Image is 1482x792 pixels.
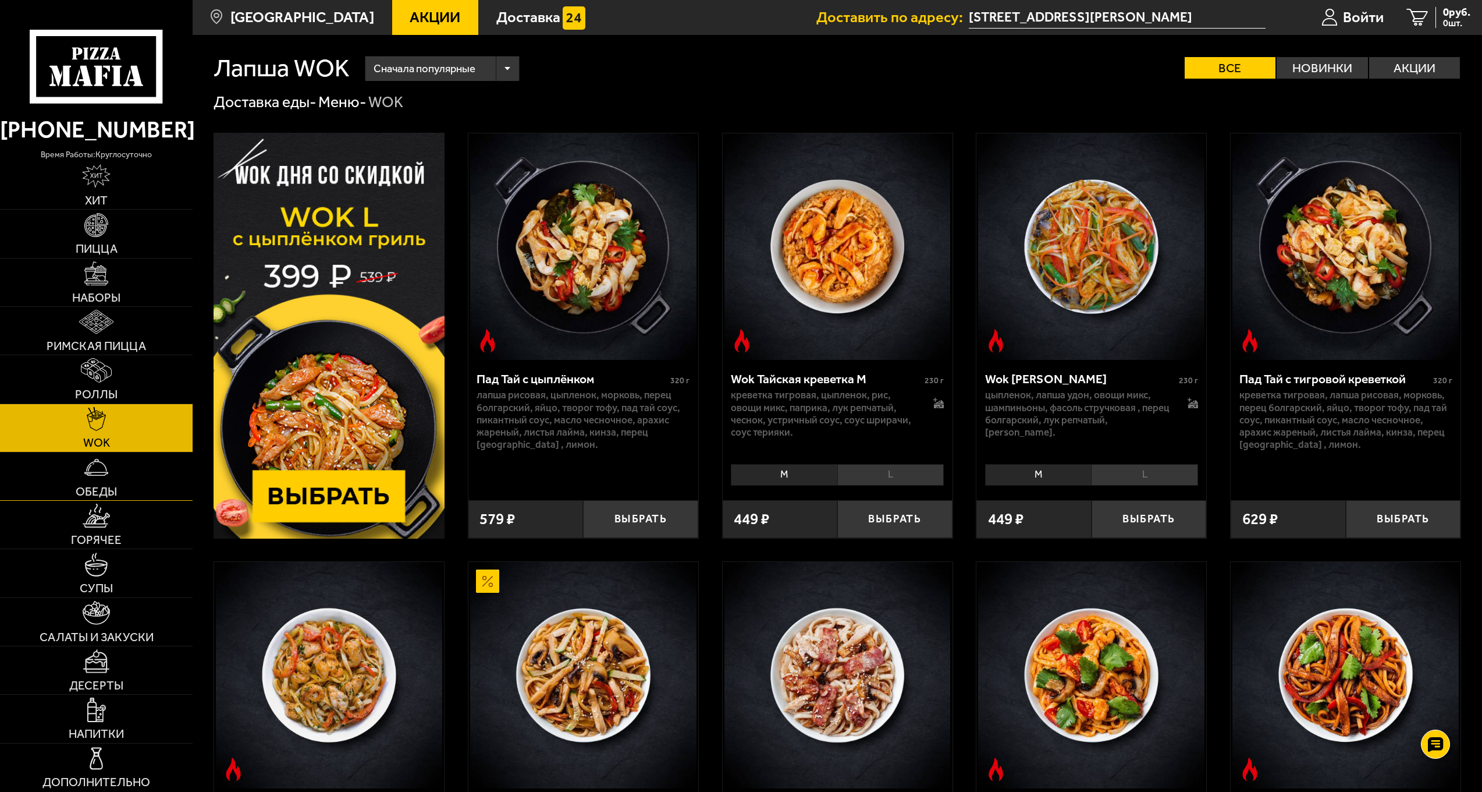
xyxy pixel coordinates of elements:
label: Новинки [1277,57,1368,79]
img: Wok Тайская креветка M [724,133,951,360]
button: Выбрать [1092,500,1207,538]
span: 0 руб. [1443,7,1470,18]
p: лапша рисовая, цыпленок, морковь, перец болгарский, яйцо, творог тофу, пад тай соус, пикантный со... [477,389,690,451]
span: 579 ₽ [479,511,515,527]
img: Острое блюдо [1238,329,1261,352]
button: Выбрать [1346,500,1461,538]
div: Пад Тай с цыплёнком [477,372,667,386]
img: Акционный [476,570,499,593]
img: Wok Том Ям с креветкой M [978,562,1204,789]
span: Хит [85,195,108,206]
div: WOK [368,92,403,112]
label: Все [1185,57,1276,79]
h1: Лапша WOK [214,56,350,80]
span: Сначала популярные [374,54,475,83]
img: Острое блюдо [222,758,245,781]
span: Напитки [69,728,124,740]
label: Акции [1369,57,1460,79]
img: Острое блюдо [476,329,499,352]
div: Wok Тайская креветка M [731,372,922,386]
button: Выбрать [837,500,953,538]
div: Пад Тай с тигровой креветкой [1239,372,1430,386]
span: 449 ₽ [734,511,769,527]
span: 320 г [1433,376,1452,386]
p: креветка тигровая, цыпленок, рис, овощи микс, паприка, лук репчатый, чеснок, устричный соус, соус... [731,389,918,439]
span: Десерты [69,680,123,691]
li: L [837,464,944,486]
a: Острое блюдоWok Карри М [976,133,1206,360]
span: 0 шт. [1443,19,1470,28]
span: Обеды [76,486,117,497]
img: Классический Wok M [470,562,696,789]
button: Выбрать [583,500,698,538]
a: Меню- [318,93,367,111]
p: креветка тигровая, лапша рисовая, морковь, перец болгарский, яйцо, творог тофу, пад тай соус, пик... [1239,389,1452,451]
span: Пицца [76,243,118,254]
img: Wok Паназиатский M [216,562,442,789]
a: Острое блюдоWok Том Ям с креветкой M [976,562,1206,789]
li: M [731,464,837,486]
img: 15daf4d41897b9f0e9f617042186c801.svg [563,6,586,30]
span: 230 г [925,376,944,386]
li: L [1091,464,1197,486]
span: 320 г [670,376,690,386]
li: M [985,464,1091,486]
span: [GEOGRAPHIC_DATA] [230,10,374,24]
img: Острое блюдо [1238,758,1261,781]
span: WOK [83,437,110,448]
a: Доставка еды- [214,93,317,111]
img: Острое блюдо [985,758,1008,781]
img: Сытный Wok M [724,562,951,789]
span: Войти [1343,10,1384,24]
a: Острое блюдоWok Паназиатский M [214,562,444,789]
a: Острое блюдоПо-китайски Wok M [1231,562,1460,789]
img: Пад Тай с тигровой креветкой [1232,133,1459,360]
span: 230 г [1179,376,1198,386]
img: По-китайски Wok M [1232,562,1459,789]
span: Дополнительно [42,776,150,788]
span: Акции [410,10,460,24]
img: Wok Карри М [978,133,1204,360]
span: Наборы [72,292,120,303]
img: Острое блюдо [985,329,1008,352]
a: Сытный Wok M [723,562,953,789]
img: Пад Тай с цыплёнком [470,133,696,360]
a: Острое блюдоПад Тай с тигровой креветкой [1231,133,1460,360]
span: Горячее [71,534,122,546]
a: АкционныйКлассический Wok M [468,562,698,789]
img: Острое блюдо [730,329,754,352]
a: Острое блюдоWok Тайская креветка M [723,133,953,360]
span: Супы [80,582,113,594]
span: Доставить по адресу: [816,10,969,24]
span: 629 ₽ [1242,511,1278,527]
input: Ваш адрес доставки [969,7,1265,29]
span: Роллы [75,388,118,400]
span: Доставка [496,10,560,24]
span: Римская пицца [47,340,146,352]
span: Салаты и закуски [40,631,154,643]
span: 449 ₽ [988,511,1023,527]
p: цыпленок, лапша удон, овощи микс, шампиньоны, фасоль стручковая , перец болгарский, лук репчатый,... [985,389,1172,439]
a: Острое блюдоПад Тай с цыплёнком [468,133,698,360]
div: Wok [PERSON_NAME] [985,372,1176,386]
